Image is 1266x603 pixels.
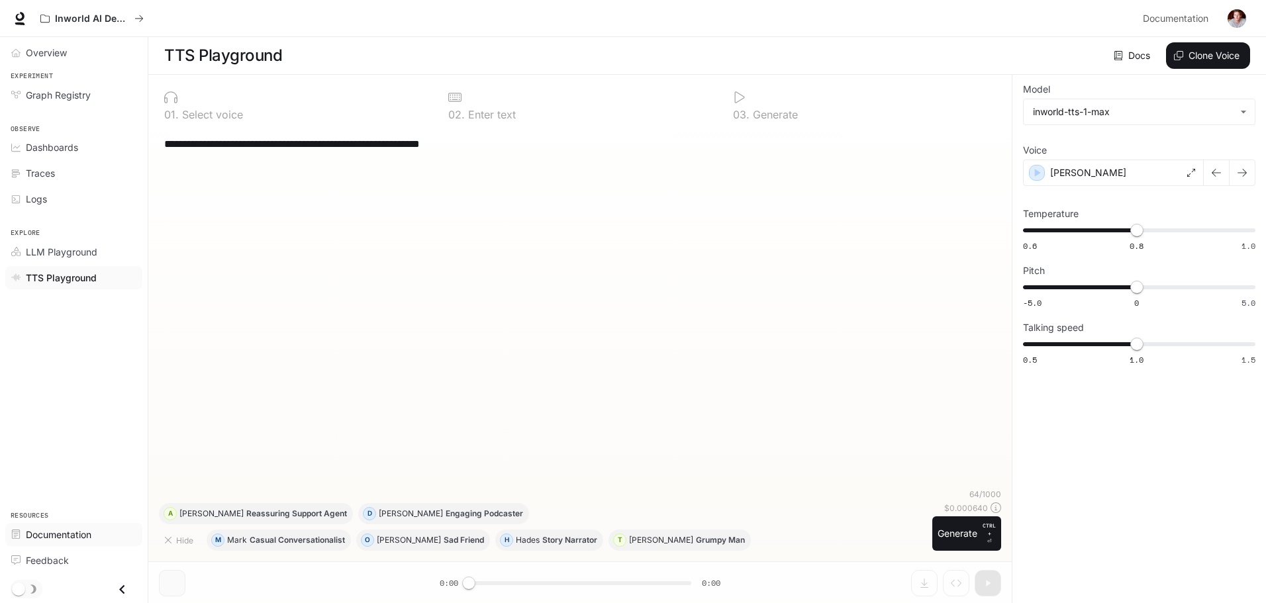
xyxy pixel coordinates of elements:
div: O [362,530,373,551]
span: 0 [1134,297,1139,308]
span: Feedback [26,553,69,567]
p: Casual Conversationalist [250,536,345,544]
div: inworld-tts-1-max [1024,99,1255,124]
span: Overview [26,46,67,60]
p: 0 1 . [164,109,179,120]
a: Traces [5,162,142,185]
p: ⏎ [983,522,996,545]
button: O[PERSON_NAME]Sad Friend [356,530,490,551]
span: LLM Playground [26,245,97,259]
span: Dashboards [26,140,78,154]
span: 1.0 [1242,240,1255,252]
button: Clone Voice [1166,42,1250,69]
button: GenerateCTRL +⏎ [932,516,1001,551]
p: Sad Friend [444,536,484,544]
div: T [614,530,626,551]
span: 1.5 [1242,354,1255,365]
p: Generate [750,109,798,120]
div: D [364,503,375,524]
span: Logs [26,192,47,206]
img: User avatar [1228,9,1246,28]
p: Reassuring Support Agent [246,510,347,518]
p: [PERSON_NAME] [1050,166,1126,179]
button: Hide [159,530,201,551]
button: MMarkCasual Conversationalist [207,530,351,551]
a: Docs [1111,42,1155,69]
button: User avatar [1224,5,1250,32]
p: Voice [1023,146,1047,155]
a: TTS Playground [5,266,142,289]
span: 0.5 [1023,354,1037,365]
a: Feedback [5,549,142,572]
h1: TTS Playground [164,42,282,69]
a: LLM Playground [5,240,142,263]
p: Model [1023,85,1050,94]
p: Inworld AI Demos [55,13,129,24]
p: Hades [516,536,540,544]
span: Documentation [26,528,91,541]
p: [PERSON_NAME] [629,536,693,544]
a: Overview [5,41,142,64]
button: All workspaces [34,5,150,32]
p: Enter text [465,109,516,120]
p: [PERSON_NAME] [179,510,244,518]
p: Select voice [179,109,243,120]
p: [PERSON_NAME] [377,536,441,544]
span: Dark mode toggle [12,581,25,596]
div: A [164,503,176,524]
button: T[PERSON_NAME]Grumpy Man [609,530,751,551]
p: Temperature [1023,209,1079,218]
span: 0.6 [1023,240,1037,252]
p: Talking speed [1023,323,1084,332]
span: TTS Playground [26,271,97,285]
p: CTRL + [983,522,996,537]
button: Close drawer [107,576,137,603]
a: Dashboards [5,136,142,159]
span: Traces [26,166,55,180]
span: Graph Registry [26,88,91,102]
p: Pitch [1023,266,1045,275]
p: $ 0.000640 [944,502,988,514]
a: Logs [5,187,142,210]
span: -5.0 [1023,297,1042,308]
span: 0.8 [1130,240,1144,252]
div: inworld-tts-1-max [1033,105,1234,118]
div: M [212,530,224,551]
p: [PERSON_NAME] [379,510,443,518]
div: H [501,530,512,551]
a: Documentation [5,523,142,546]
p: Mark [227,536,247,544]
button: D[PERSON_NAME]Engaging Podcaster [358,503,529,524]
span: Documentation [1143,11,1208,27]
p: 64 / 1000 [969,488,1001,500]
button: HHadesStory Narrator [495,530,603,551]
button: A[PERSON_NAME]Reassuring Support Agent [159,503,353,524]
span: 1.0 [1130,354,1144,365]
p: Story Narrator [542,536,597,544]
span: 5.0 [1242,297,1255,308]
p: Grumpy Man [696,536,745,544]
p: 0 3 . [733,109,750,120]
a: Documentation [1138,5,1218,32]
p: Engaging Podcaster [446,510,523,518]
p: 0 2 . [448,109,465,120]
a: Graph Registry [5,83,142,107]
